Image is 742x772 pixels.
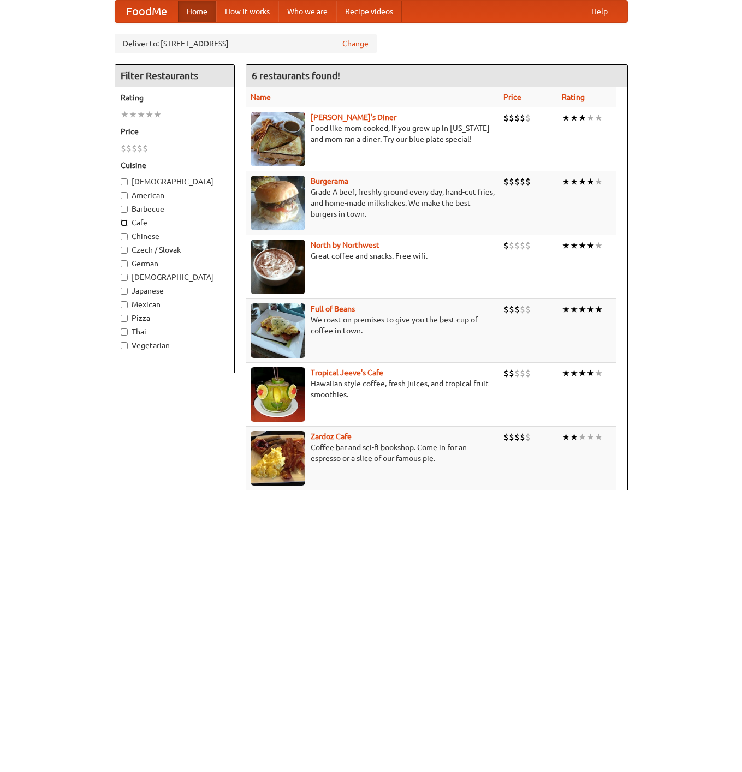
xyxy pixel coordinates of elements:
[503,240,509,252] li: $
[251,367,305,422] img: jeeves.jpg
[311,368,383,377] b: Tropical Jeeve's Cafe
[121,204,229,214] label: Barbecue
[562,431,570,443] li: ★
[121,160,229,171] h5: Cuisine
[121,244,229,255] label: Czech / Slovak
[145,109,153,121] li: ★
[562,367,570,379] li: ★
[121,219,128,226] input: Cafe
[586,367,595,379] li: ★
[251,314,495,336] p: We roast on premises to give you the best cup of coffee in town.
[121,272,229,283] label: [DEMOGRAPHIC_DATA]
[311,177,348,185] a: Burgerama
[509,176,514,188] li: $
[562,176,570,188] li: ★
[251,250,495,261] p: Great coffee and snacks. Free wifi.
[503,367,509,379] li: $
[121,342,128,349] input: Vegetarian
[514,176,520,188] li: $
[586,240,595,252] li: ★
[509,240,514,252] li: $
[583,1,616,22] a: Help
[595,112,603,124] li: ★
[311,113,396,122] a: [PERSON_NAME]'s Diner
[137,142,143,154] li: $
[578,303,586,315] li: ★
[514,240,520,252] li: $
[514,303,520,315] li: $
[251,112,305,166] img: sallys.jpg
[216,1,278,22] a: How it works
[570,176,578,188] li: ★
[520,431,525,443] li: $
[121,315,128,322] input: Pizza
[121,328,128,336] input: Thai
[121,192,128,199] input: American
[525,303,531,315] li: $
[121,231,229,242] label: Chinese
[121,126,229,137] h5: Price
[570,112,578,124] li: ★
[121,285,229,296] label: Japanese
[503,93,521,101] a: Price
[143,142,148,154] li: $
[578,176,586,188] li: ★
[311,304,355,313] a: Full of Beans
[503,112,509,124] li: $
[251,123,495,145] p: Food like mom cooked, if you grew up in [US_STATE] and mom ran a diner. Try our blue plate special!
[278,1,336,22] a: Who we are
[586,176,595,188] li: ★
[578,431,586,443] li: ★
[562,240,570,252] li: ★
[586,112,595,124] li: ★
[121,176,229,187] label: [DEMOGRAPHIC_DATA]
[121,190,229,201] label: American
[509,367,514,379] li: $
[525,240,531,252] li: $
[251,303,305,358] img: beans.jpg
[132,142,137,154] li: $
[525,367,531,379] li: $
[251,442,495,464] p: Coffee bar and sci-fi bookshop. Come in for an espresso or a slice of our famous pie.
[311,432,352,441] a: Zardoz Cafe
[509,431,514,443] li: $
[586,303,595,315] li: ★
[121,178,128,185] input: [DEMOGRAPHIC_DATA]
[570,240,578,252] li: ★
[578,367,586,379] li: ★
[586,431,595,443] li: ★
[595,176,603,188] li: ★
[525,112,531,124] li: $
[121,109,129,121] li: ★
[121,217,229,228] label: Cafe
[178,1,216,22] a: Home
[514,367,520,379] li: $
[509,112,514,124] li: $
[251,93,271,101] a: Name
[520,303,525,315] li: $
[251,240,305,294] img: north.jpg
[121,92,229,103] h5: Rating
[251,187,495,219] p: Grade A beef, freshly ground every day, hand-cut fries, and home-made milkshakes. We make the bes...
[252,70,340,81] ng-pluralize: 6 restaurants found!
[595,367,603,379] li: ★
[562,303,570,315] li: ★
[525,431,531,443] li: $
[570,303,578,315] li: ★
[121,247,128,254] input: Czech / Slovak
[520,240,525,252] li: $
[595,240,603,252] li: ★
[520,112,525,124] li: $
[121,260,128,267] input: German
[514,431,520,443] li: $
[595,303,603,315] li: ★
[570,367,578,379] li: ★
[509,303,514,315] li: $
[121,233,128,240] input: Chinese
[562,93,585,101] a: Rating
[503,303,509,315] li: $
